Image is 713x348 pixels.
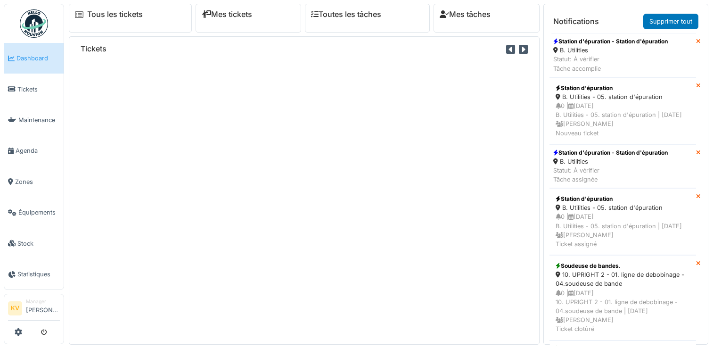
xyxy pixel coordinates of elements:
a: Station d'épuration B. Utilities - 05. station d'épuration 0 |[DATE]B. Utilities - 05. station d'... [549,188,696,255]
span: Tickets [17,85,60,94]
a: Zones [4,166,64,197]
div: B. Utilities - 05. station d'épuration [556,203,690,212]
a: Toutes les tâches [311,10,381,19]
a: KV Manager[PERSON_NAME] [8,298,60,321]
div: Statut: À vérifier Tâche accomplie [553,55,668,73]
div: Station d'épuration [556,195,690,203]
a: Stock [4,228,64,258]
a: Soudeuse de bandes. 10. UPRIGHT 2 - 01. ligne de debobinage - 04.soudeuse de bande 0 |[DATE]10. U... [549,255,696,340]
span: Statistiques [17,270,60,279]
a: Station d'épuration - Station d'épuration B. Utilities Statut: À vérifierTâche assignée [549,144,696,189]
div: 0 | [DATE] B. Utilities - 05. station d'épuration | [DATE] [PERSON_NAME] Ticket assigné [556,212,690,249]
a: Supprimer tout [643,14,698,29]
span: Dashboard [16,54,60,63]
a: Agenda [4,135,64,166]
h6: Notifications [553,17,599,26]
a: Tickets [4,74,64,104]
img: Badge_color-CXgf-gQk.svg [20,9,48,38]
div: B. Utilities [553,46,668,55]
div: Manager [26,298,60,305]
a: Station d'épuration B. Utilities - 05. station d'épuration 0 |[DATE]B. Utilities - 05. station d'... [549,77,696,144]
span: Zones [15,177,60,186]
div: Soudeuse de bandes. [556,262,690,270]
a: Tous les tickets [87,10,143,19]
div: Station d'épuration - Station d'épuration [553,37,668,46]
div: Statut: À vérifier Tâche assignée [553,166,668,184]
span: Stock [17,239,60,248]
a: Mes tickets [202,10,252,19]
a: Maintenance [4,105,64,135]
a: Équipements [4,197,64,228]
div: Station d'épuration - Station d'épuration [553,149,668,157]
span: Équipements [18,208,60,217]
li: [PERSON_NAME] [26,298,60,318]
a: Station d'épuration - Station d'épuration B. Utilities Statut: À vérifierTâche accomplie [549,33,696,77]
span: Agenda [16,146,60,155]
div: 0 | [DATE] 10. UPRIGHT 2 - 01. ligne de debobinage - 04.soudeuse de bande | [DATE] [PERSON_NAME] ... [556,289,690,334]
div: B. Utilities [553,157,668,166]
li: KV [8,301,22,315]
span: Maintenance [18,116,60,124]
div: Station d'épuration [556,84,690,92]
a: Mes tâches [440,10,491,19]
div: B. Utilities - 05. station d'épuration [556,92,690,101]
a: Dashboard [4,43,64,74]
a: Statistiques [4,259,64,290]
h6: Tickets [81,44,107,53]
div: 0 | [DATE] B. Utilities - 05. station d'épuration | [DATE] [PERSON_NAME] Nouveau ticket [556,101,690,138]
div: 10. UPRIGHT 2 - 01. ligne de debobinage - 04.soudeuse de bande [556,270,690,288]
